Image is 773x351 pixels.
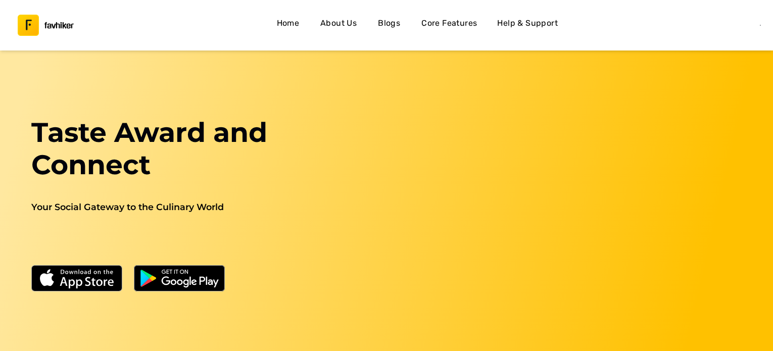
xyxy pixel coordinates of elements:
a: Home [272,14,304,37]
button: Help & Support [493,14,562,37]
h4: Blogs [378,17,400,30]
a: Core Features [417,14,481,37]
h4: Help & Support [497,17,558,30]
img: Google Play [134,265,225,291]
h4: Core Features [421,17,477,30]
img: App Store [31,265,122,291]
h4: About Us [320,17,357,30]
h4: Home [277,17,300,30]
a: Blogs [373,14,405,37]
h3: favhiker [44,22,74,29]
a: About Us [316,14,361,37]
iframe: Embedded youtube [400,116,747,312]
